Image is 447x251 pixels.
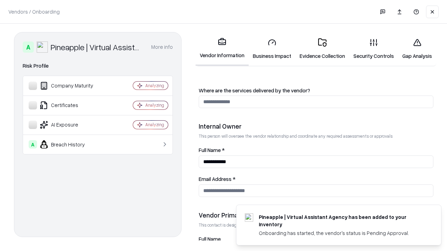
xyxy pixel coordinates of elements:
div: AI Exposure [29,121,112,129]
img: Pineapple | Virtual Assistant Agency [37,41,48,53]
label: Full Name [199,236,433,242]
a: Business Impact [249,33,295,65]
div: Certificates [29,101,112,109]
button: More info [151,41,173,53]
label: Full Name * [199,147,433,153]
label: Email Address * [199,176,433,182]
img: trypineapple.com [245,213,253,222]
a: Security Controls [349,33,398,65]
div: Internal Owner [199,122,433,130]
a: Vendor Information [196,32,249,66]
div: Onboarding has started, the vendor's status is Pending Approval. [259,229,424,237]
div: Analyzing [145,83,164,89]
div: Breach History [29,140,112,149]
a: Gap Analysis [398,33,436,65]
div: Company Maturity [29,82,112,90]
div: Analyzing [145,102,164,108]
div: Analyzing [145,122,164,128]
p: Vendors / Onboarding [8,8,60,15]
div: Pineapple | Virtual Assistant Agency has been added to your inventory [259,213,424,228]
p: This person will oversee the vendor relationship and coordinate any required assessments or appro... [199,133,433,139]
a: Evidence Collection [295,33,349,65]
label: Where are the services delivered by the vendor? [199,88,433,93]
p: This contact is designated to receive the assessment request from Shift [199,222,433,228]
div: Pineapple | Virtual Assistant Agency [51,41,143,53]
div: A [23,41,34,53]
div: Vendor Primary Contact [199,211,433,219]
div: Risk Profile [23,62,173,70]
div: A [29,140,37,149]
